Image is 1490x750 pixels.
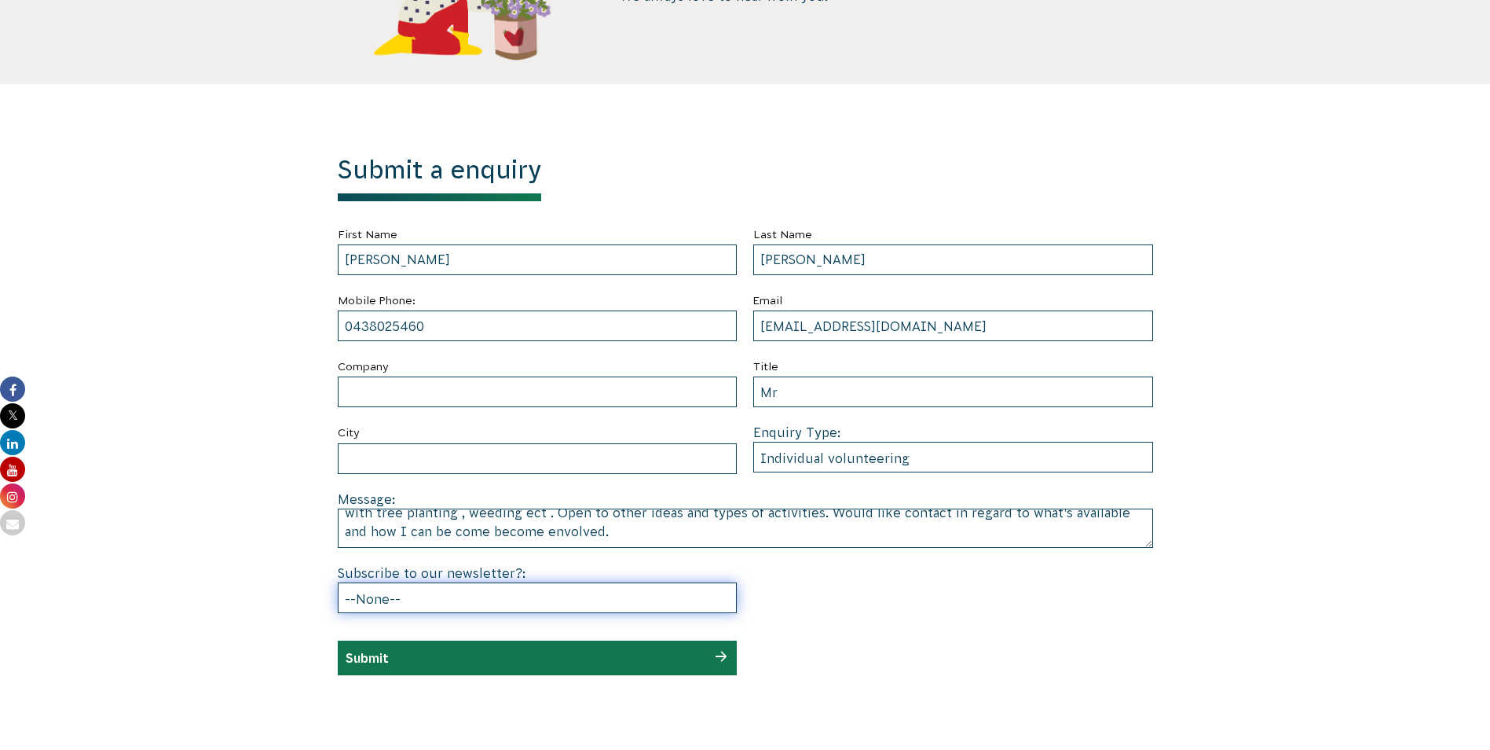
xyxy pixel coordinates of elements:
label: City [338,423,738,443]
iframe: reCAPTCHA [753,564,992,625]
h1: Submit a enquiry [338,155,541,201]
label: First Name [338,225,738,244]
label: Last Name [753,225,1153,244]
label: Email [753,291,1153,311]
div: Message: [338,490,1153,548]
select: Enquiry Type [753,442,1153,472]
label: Company [338,357,738,377]
input: Submit [346,651,389,665]
label: Mobile Phone: [338,291,738,311]
label: Title [753,357,1153,377]
div: Enquiry Type: [753,423,1153,472]
select: Subscribe to our newsletter? [338,583,738,613]
div: Subscribe to our newsletter?: [338,564,738,613]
